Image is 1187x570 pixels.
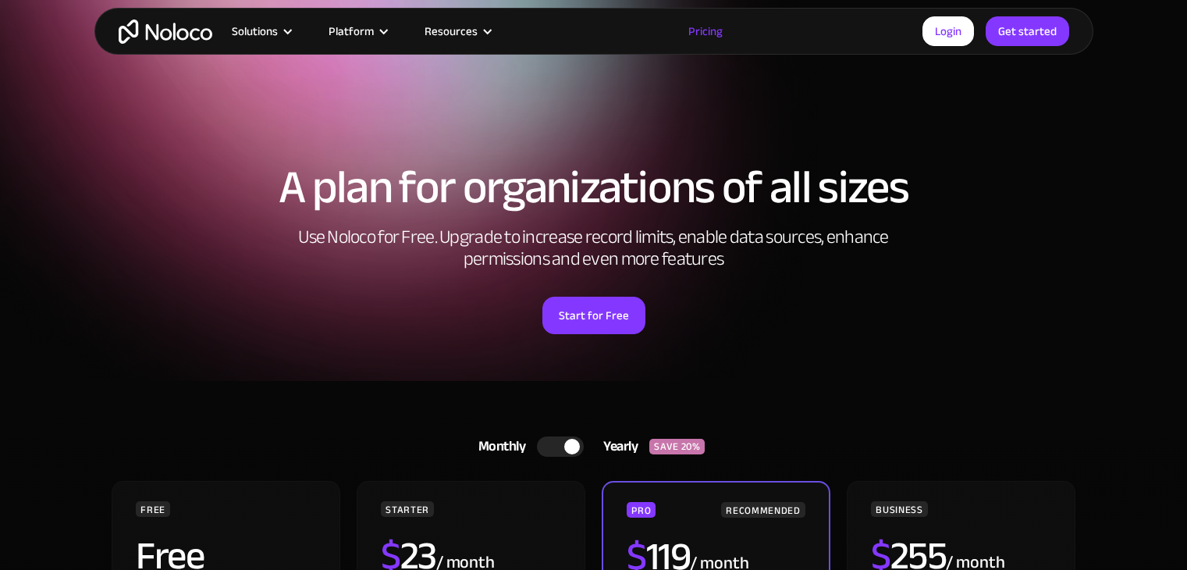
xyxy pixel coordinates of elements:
[669,21,742,41] a: Pricing
[721,502,805,518] div: RECOMMENDED
[136,501,170,517] div: FREE
[584,435,649,458] div: Yearly
[922,16,974,46] a: Login
[381,501,433,517] div: STARTER
[627,502,656,518] div: PRO
[232,21,278,41] div: Solutions
[425,21,478,41] div: Resources
[986,16,1069,46] a: Get started
[282,226,906,270] h2: Use Noloco for Free. Upgrade to increase record limits, enable data sources, enhance permissions ...
[110,164,1078,211] h1: A plan for organizations of all sizes
[459,435,538,458] div: Monthly
[309,21,405,41] div: Platform
[542,297,645,334] a: Start for Free
[119,20,212,44] a: home
[405,21,509,41] div: Resources
[649,439,705,454] div: SAVE 20%
[212,21,309,41] div: Solutions
[329,21,374,41] div: Platform
[871,501,927,517] div: BUSINESS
